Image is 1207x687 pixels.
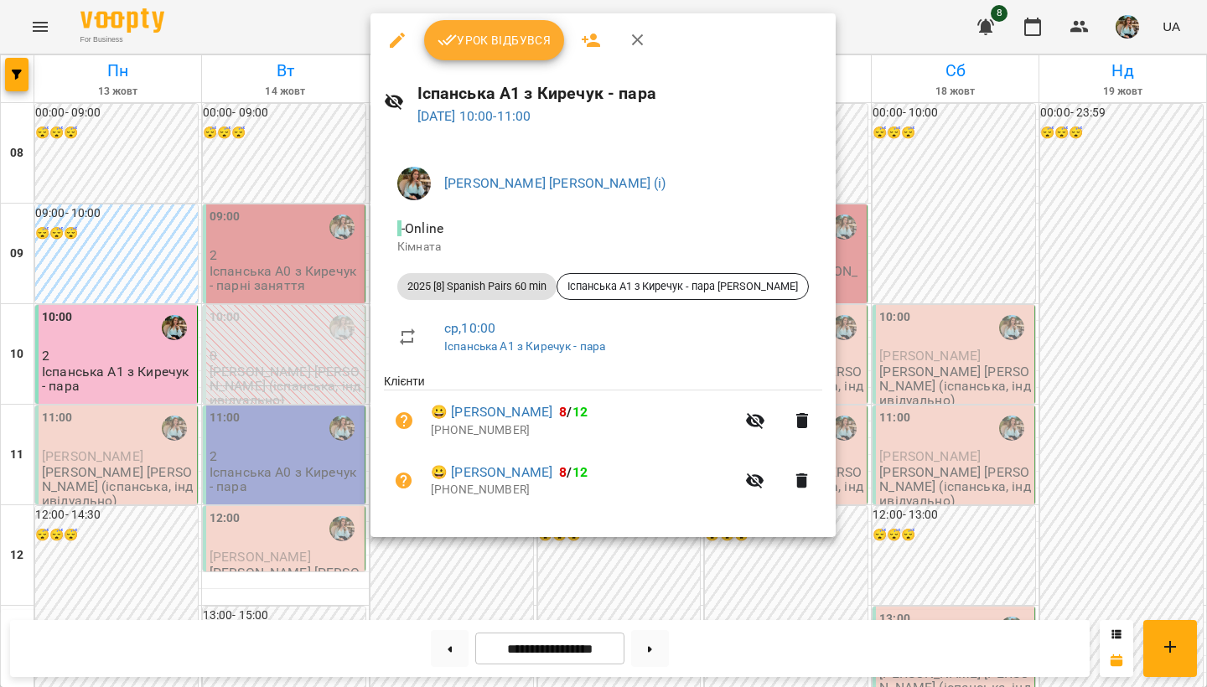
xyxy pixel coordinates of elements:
span: Урок відбувся [438,30,552,50]
ul: Клієнти [384,373,822,516]
a: ср , 10:00 [444,320,495,336]
b: / [559,404,588,420]
p: Кімната [397,239,809,256]
button: Візит ще не сплачено. Додати оплату? [384,400,424,441]
button: Урок відбувся [424,20,565,60]
b: / [559,464,588,480]
span: 8 [559,464,567,480]
a: [PERSON_NAME] [PERSON_NAME] (і) [444,175,666,191]
span: Іспанська А1 з Киречук - пара [PERSON_NAME] [557,279,808,294]
span: 2025 [8] Spanish Pairs 60 min [397,279,557,294]
a: 😀 [PERSON_NAME] [431,462,552,483]
p: [PHONE_NUMBER] [431,422,735,439]
span: 12 [572,464,588,480]
span: 8 [559,404,567,420]
span: - Online [397,220,447,236]
p: [PHONE_NUMBER] [431,482,735,498]
a: [DATE] 10:00-11:00 [417,108,531,124]
a: Іспанська А1 з Киречук - пара [444,339,605,353]
div: Іспанська А1 з Киречук - пара [PERSON_NAME] [557,273,809,300]
img: 856b7ccd7d7b6bcc05e1771fbbe895a7.jfif [397,167,431,200]
h6: Іспанська А1 з Киречук - пара [417,80,822,106]
a: 😀 [PERSON_NAME] [431,402,552,422]
button: Візит ще не сплачено. Додати оплату? [384,461,424,501]
span: 12 [572,404,588,420]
